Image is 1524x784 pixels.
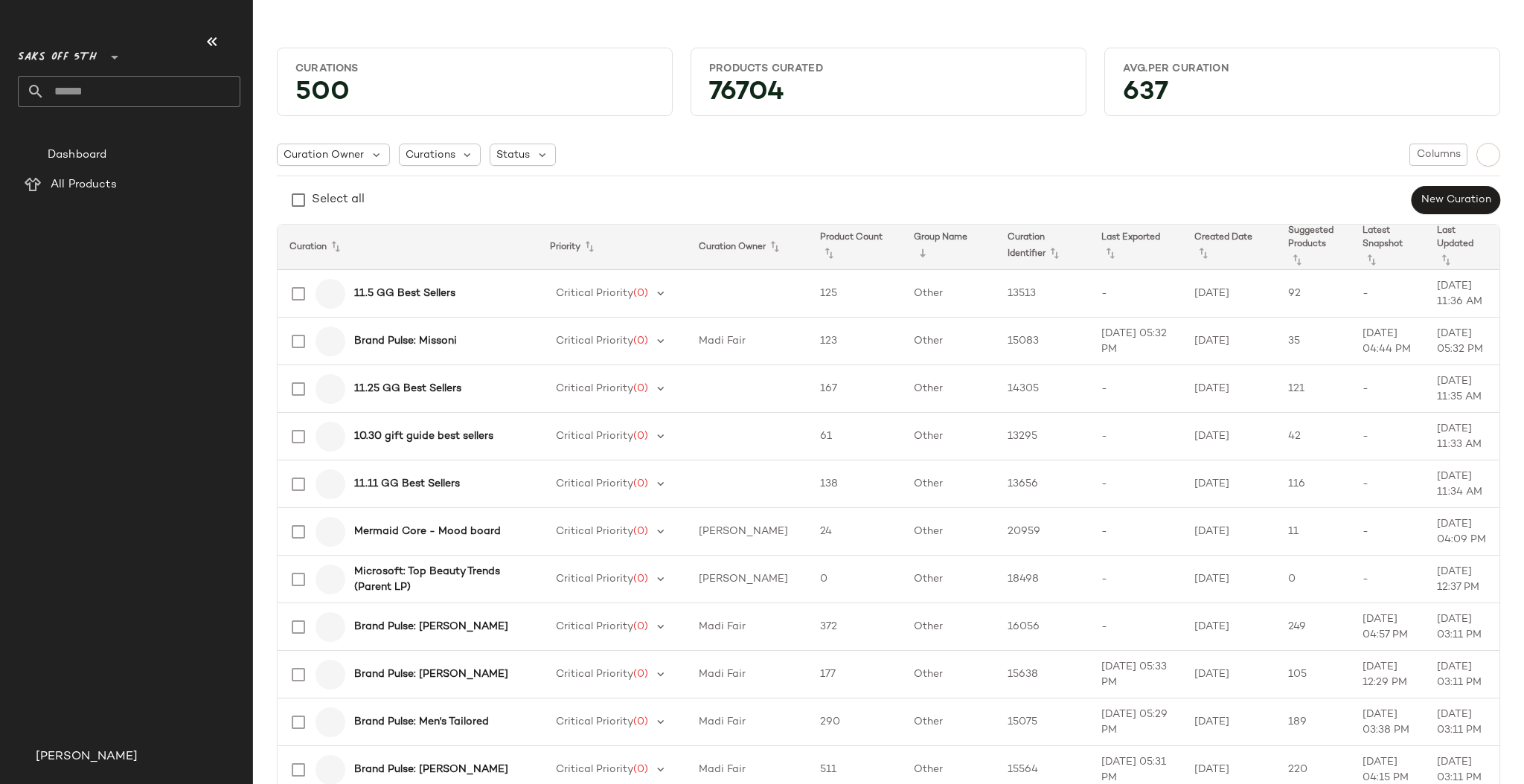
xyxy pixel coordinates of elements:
b: 11.25 GG Best Sellers [354,381,461,396]
td: [DATE] 11:33 AM [1425,413,1499,460]
td: - [1351,460,1425,508]
td: 15075 [996,698,1089,746]
td: Madi Fair [687,318,809,365]
td: Other [902,365,996,413]
td: 125 [808,270,902,318]
span: (0) [633,621,648,632]
div: Select all [312,191,365,209]
th: Curation [278,225,538,270]
span: (0) [633,288,648,299]
span: (0) [633,764,648,775]
td: - [1089,413,1183,460]
div: Curations [295,62,654,76]
td: - [1089,556,1183,603]
span: Critical Priority [556,716,633,727]
td: 0 [808,556,902,603]
td: [DATE] [1182,460,1276,508]
td: Other [902,698,996,746]
span: New Curation [1421,194,1491,206]
td: Other [902,603,996,651]
td: [DATE] [1182,508,1276,556]
b: Brand Pulse: Missoni [354,333,457,349]
td: [DATE] 03:11 PM [1425,651,1499,698]
td: [DATE] 04:57 PM [1351,603,1425,651]
td: [PERSON_NAME] [687,508,809,556]
td: - [1089,270,1183,318]
span: All Products [51,176,117,193]
td: [DATE] 12:29 PM [1351,651,1425,698]
span: Critical Priority [556,573,633,585]
td: 24 [808,508,902,556]
td: [DATE] [1182,413,1276,460]
button: New Curation [1412,186,1500,214]
td: 123 [808,318,902,365]
span: (0) [633,478,648,489]
div: Products Curated [709,62,1068,76]
td: - [1089,365,1183,413]
td: 189 [1276,698,1351,746]
span: Critical Priority [556,335,633,347]
td: [DATE] [1182,651,1276,698]
td: [DATE] 11:35 AM [1425,365,1499,413]
td: [DATE] [1182,603,1276,651]
td: [DATE] 05:32 PM [1425,318,1499,365]
span: (0) [633,431,648,442]
span: (0) [633,335,648,347]
td: - [1351,270,1425,318]
span: Columns [1416,149,1461,161]
td: 290 [808,698,902,746]
td: Other [902,460,996,508]
div: Avg.per Curation [1123,62,1482,76]
td: [DATE] [1182,365,1276,413]
b: Brand Pulse: [PERSON_NAME] [354,762,508,777]
span: Curation Owner [284,147,364,163]
th: Latest Snapshot [1351,225,1425,270]
div: 500 [284,82,666,109]
span: Curations [406,147,455,163]
b: 11.5 GG Best Sellers [354,286,455,301]
span: (0) [633,716,648,727]
span: Critical Priority [556,621,633,632]
td: [DATE] [1182,556,1276,603]
td: - [1351,556,1425,603]
td: [DATE] 03:11 PM [1425,698,1499,746]
th: Last Exported [1089,225,1183,270]
td: 138 [808,460,902,508]
span: Critical Priority [556,764,633,775]
td: 177 [808,651,902,698]
td: 11 [1276,508,1351,556]
td: [DATE] 12:37 PM [1425,556,1499,603]
td: 35 [1276,318,1351,365]
span: Critical Priority [556,478,633,489]
td: 116 [1276,460,1351,508]
td: [DATE] 11:36 AM [1425,270,1499,318]
b: Mermaid Core - Mood board [354,524,501,539]
td: 372 [808,603,902,651]
td: [PERSON_NAME] [687,556,809,603]
th: Curation Owner [687,225,809,270]
span: Critical Priority [556,669,633,680]
div: 637 [1111,82,1493,109]
td: - [1351,508,1425,556]
td: 15083 [996,318,1089,365]
b: 11.11 GG Best Sellers [354,476,460,492]
th: Group Name [902,225,996,270]
span: Critical Priority [556,526,633,537]
td: 13513 [996,270,1089,318]
td: 0 [1276,556,1351,603]
td: [DATE] [1182,270,1276,318]
td: 249 [1276,603,1351,651]
td: 92 [1276,270,1351,318]
td: Other [902,508,996,556]
td: Other [902,270,996,318]
td: [DATE] 04:44 PM [1351,318,1425,365]
td: Other [902,556,996,603]
span: (0) [633,526,648,537]
span: Critical Priority [556,383,633,394]
td: [DATE] 03:11 PM [1425,603,1499,651]
td: 167 [808,365,902,413]
td: [DATE] 05:29 PM [1089,698,1183,746]
td: Other [902,413,996,460]
span: [PERSON_NAME] [36,748,138,766]
td: 14305 [996,365,1089,413]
